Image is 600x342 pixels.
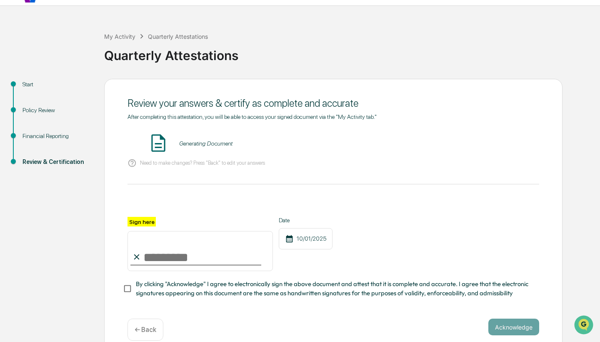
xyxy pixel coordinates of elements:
[279,228,332,249] div: 10/01/2025
[5,102,57,117] a: 🖐️Preclearance
[5,118,56,133] a: 🔎Data Lookup
[142,66,152,76] button: Start new chat
[136,279,532,298] span: By clicking "Acknowledge" I agree to electronically sign the above document and attest that it is...
[135,326,156,334] p: ← Back
[179,140,232,147] div: Generating Document
[69,105,103,113] span: Attestations
[488,319,539,335] button: Acknowledge
[8,106,15,113] div: 🖐️
[279,217,332,224] label: Date
[148,133,169,153] img: Document Icon
[22,158,91,166] div: Review & Certification
[127,97,539,109] div: Review your answers & certify as complete and accurate
[104,33,135,40] div: My Activity
[57,102,107,117] a: 🗄️Attestations
[140,160,265,166] p: Need to make changes? Press "Back" to edit your answers
[60,106,67,113] div: 🗄️
[22,80,91,89] div: Start
[59,141,101,148] a: Powered byPylon
[573,314,596,337] iframe: Open customer support
[148,33,208,40] div: Quarterly Attestations
[127,217,156,226] label: Sign here
[28,64,137,72] div: Start new chat
[8,64,23,79] img: 1746055101610-c473b297-6a78-478c-a979-82029cc54cd1
[8,122,15,128] div: 🔎
[127,113,377,120] span: After completing this attestation, you will be able to access your signed document via the "My Ac...
[104,41,596,63] div: Quarterly Attestations
[28,72,105,79] div: We're available if you need us!
[17,121,52,129] span: Data Lookup
[22,132,91,141] div: Financial Reporting
[8,18,152,31] p: How can we help?
[17,105,54,113] span: Preclearance
[83,141,101,148] span: Pylon
[22,106,91,115] div: Policy Review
